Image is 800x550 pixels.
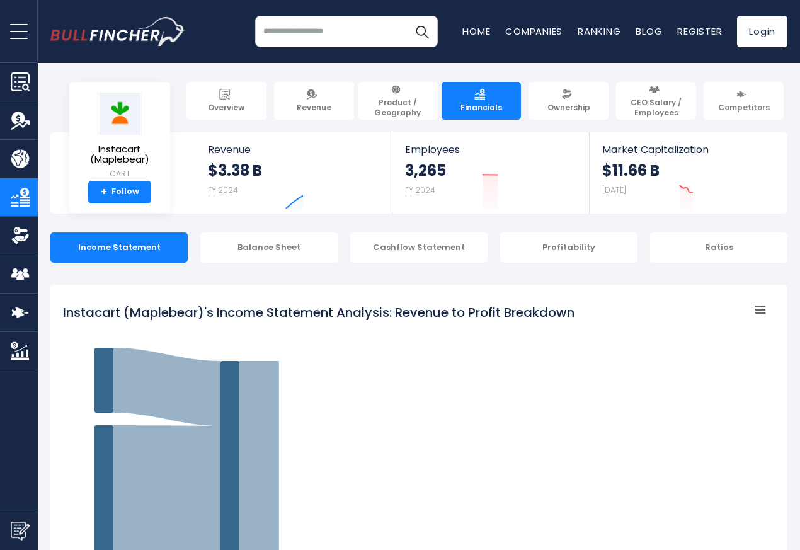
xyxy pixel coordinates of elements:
tspan: Instacart (Maplebear)'s Income Statement Analysis: Revenue to Profit Breakdown [63,304,574,321]
div: Profitability [500,232,637,263]
a: Product / Geography [358,82,438,120]
a: Competitors [704,82,784,120]
strong: 3,265 [405,161,446,180]
a: Revenue $3.38 B FY 2024 [195,132,392,214]
a: Overview [186,82,266,120]
div: Cashflow Statement [350,232,488,263]
span: Overview [208,103,244,113]
a: Login [737,16,787,47]
strong: $3.38 B [208,161,262,180]
a: Employees 3,265 FY 2024 [392,132,588,214]
strong: + [101,186,107,198]
a: Blog [636,25,662,38]
a: +Follow [88,181,151,203]
span: Revenue [208,144,380,156]
a: Ranking [578,25,620,38]
span: Instacart (Maplebear) [79,144,160,165]
a: Market Capitalization $11.66 B [DATE] [590,132,786,214]
span: Ownership [547,103,590,113]
a: Go to homepage [50,17,186,46]
span: Competitors [718,103,770,113]
a: Register [677,25,722,38]
small: CART [79,168,160,180]
small: [DATE] [602,185,626,195]
button: Search [406,16,438,47]
img: Ownership [11,226,30,245]
a: Home [462,25,490,38]
span: CEO Salary / Employees [622,98,690,117]
span: Product / Geography [363,98,432,117]
span: Revenue [297,103,331,113]
div: Balance Sheet [200,232,338,263]
a: Instacart (Maplebear) CART [79,92,161,181]
a: Companies [505,25,563,38]
strong: $11.66 B [602,161,660,180]
a: CEO Salary / Employees [616,82,696,120]
small: FY 2024 [405,185,435,195]
span: Market Capitalization [602,144,774,156]
a: Ownership [529,82,609,120]
span: Financials [460,103,502,113]
img: bullfincher logo [50,17,186,46]
span: Employees [405,144,576,156]
small: FY 2024 [208,185,238,195]
a: Revenue [274,82,354,120]
div: Ratios [650,232,787,263]
a: Financials [442,82,522,120]
div: Income Statement [50,232,188,263]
